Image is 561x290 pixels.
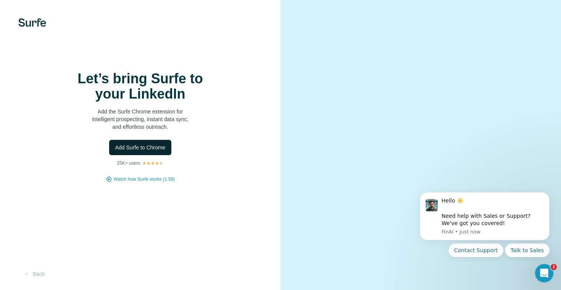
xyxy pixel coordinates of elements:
h1: Let’s bring Surfe to your LinkedIn [64,71,217,102]
span: Add Surfe to Chrome [115,144,166,151]
iframe: Intercom notifications message [408,185,561,262]
img: Rating Stars [142,161,164,165]
button: Back [18,267,50,281]
span: 1 [551,264,557,270]
p: 25K+ users [117,160,140,167]
iframe: Intercom live chat [535,264,553,282]
p: Add the Surfe Chrome extension for intelligent prospecting, instant data sync, and effortless out... [64,108,217,131]
button: Add Surfe to Chrome [109,140,172,155]
img: Surfe's logo [18,18,46,27]
button: Watch how Surfe works (1:58) [114,176,175,183]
